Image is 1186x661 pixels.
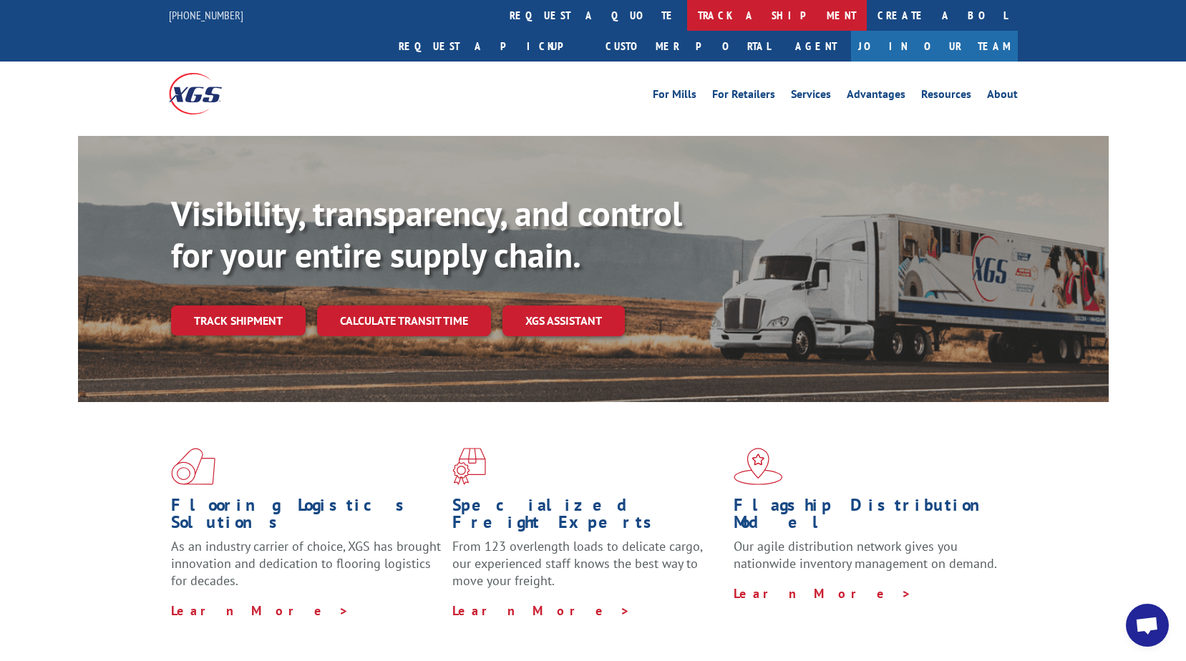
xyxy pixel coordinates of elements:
a: [PHONE_NUMBER] [169,8,243,22]
a: Calculate transit time [317,305,491,336]
span: Our agile distribution network gives you nationwide inventory management on demand. [734,538,997,572]
img: xgs-icon-focused-on-flooring-red [452,448,486,485]
div: Open chat [1126,604,1169,647]
a: Learn More > [734,585,912,602]
h1: Flagship Distribution Model [734,496,1004,538]
a: Agent [781,31,851,62]
a: For Mills [653,89,696,104]
img: xgs-icon-total-supply-chain-intelligence-red [171,448,215,485]
a: Track shipment [171,305,306,336]
a: About [987,89,1018,104]
a: Join Our Team [851,31,1018,62]
a: For Retailers [712,89,775,104]
span: As an industry carrier of choice, XGS has brought innovation and dedication to flooring logistics... [171,538,441,589]
a: Services [791,89,831,104]
a: XGS ASSISTANT [502,305,625,336]
b: Visibility, transparency, and control for your entire supply chain. [171,191,682,277]
h1: Specialized Freight Experts [452,496,723,538]
a: Customer Portal [595,31,781,62]
img: xgs-icon-flagship-distribution-model-red [734,448,783,485]
p: From 123 overlength loads to delicate cargo, our experienced staff knows the best way to move you... [452,538,723,602]
a: Learn More > [452,602,631,619]
a: Request a pickup [388,31,595,62]
h1: Flooring Logistics Solutions [171,496,442,538]
a: Learn More > [171,602,349,619]
a: Advantages [847,89,905,104]
a: Resources [921,89,971,104]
